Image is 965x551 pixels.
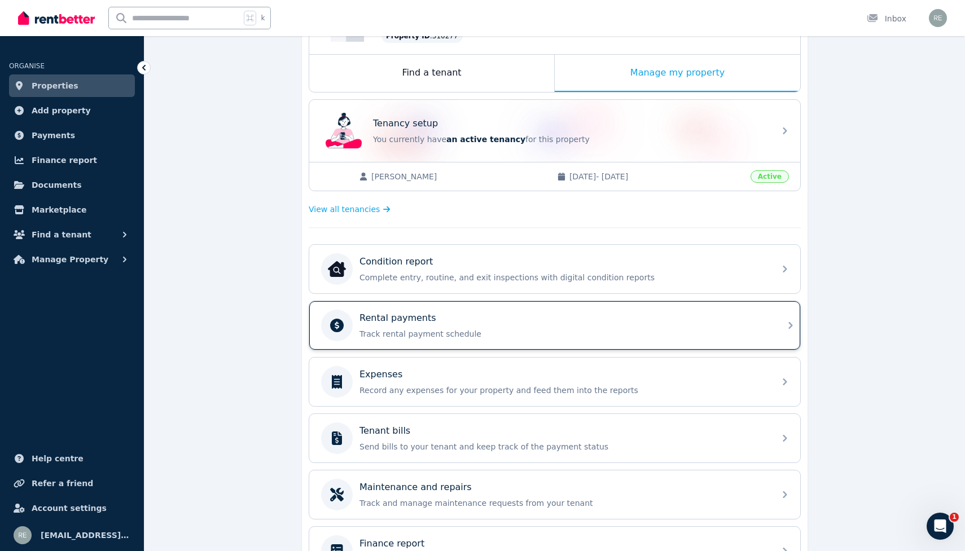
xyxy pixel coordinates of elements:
span: an active tenancy [446,135,525,144]
span: Help centre [32,452,84,465]
a: Condition reportCondition reportComplete entry, routine, and exit inspections with digital condit... [309,245,800,293]
p: Rental payments [359,311,436,325]
img: Condition report [328,260,346,278]
p: Condition report [359,255,433,268]
img: RentBetter [18,10,95,27]
span: Documents [32,178,82,192]
a: Properties [9,74,135,97]
span: Refer a friend [32,477,93,490]
a: Maintenance and repairsTrack and manage maintenance requests from your tenant [309,470,800,519]
div: Manage my property [555,55,800,92]
a: Account settings [9,497,135,519]
button: Manage Property [9,248,135,271]
a: Help centre [9,447,135,470]
a: Refer a friend [9,472,135,495]
img: rebekahdaw@hotmail.com [14,526,32,544]
p: Track and manage maintenance requests from your tenant [359,497,768,509]
a: Marketplace [9,199,135,221]
span: Account settings [32,501,107,515]
span: Active [751,170,789,183]
span: ORGANISE [9,62,45,70]
p: Maintenance and repairs [359,481,472,494]
p: Expenses [359,368,402,381]
a: Documents [9,174,135,196]
p: Tenancy setup [373,117,438,130]
button: Find a tenant [9,223,135,246]
div: Find a tenant [309,55,554,92]
a: Tenant billsSend bills to your tenant and keep track of the payment status [309,414,800,462]
p: Send bills to your tenant and keep track of the payment status [359,441,768,452]
a: Add property [9,99,135,122]
a: ExpensesRecord any expenses for your property and feed them into the reports [309,358,800,406]
img: rebekahdaw@hotmail.com [929,9,947,27]
span: [PERSON_NAME] [371,171,546,182]
p: Track rental payment schedule [359,328,768,340]
span: Find a tenant [32,228,91,241]
span: Property ID [386,32,430,41]
img: Tenancy setup [326,113,362,149]
span: Add property [32,104,91,117]
span: View all tenancies [309,204,380,215]
a: Finance report [9,149,135,171]
p: Record any expenses for your property and feed them into the reports [359,385,768,396]
a: Payments [9,124,135,147]
span: [DATE] - [DATE] [569,171,744,182]
span: Manage Property [32,253,108,266]
div: : 310277 [381,29,463,43]
span: 1 [950,513,959,522]
p: Tenant bills [359,424,410,438]
p: You currently have for this property [373,134,768,145]
span: Marketplace [32,203,86,217]
span: [EMAIL_ADDRESS][DOMAIN_NAME] [41,528,130,542]
span: Payments [32,129,75,142]
a: Tenancy setupTenancy setupYou currently havean active tenancyfor this property [309,100,800,162]
div: Inbox [867,13,906,24]
span: Finance report [32,153,97,167]
a: View all tenancies [309,204,391,215]
p: Finance report [359,537,424,550]
span: Properties [32,79,78,92]
span: k [261,14,265,23]
p: Complete entry, routine, and exit inspections with digital condition reports [359,272,768,283]
iframe: Intercom live chat [927,513,954,540]
a: Rental paymentsTrack rental payment schedule [309,301,800,350]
